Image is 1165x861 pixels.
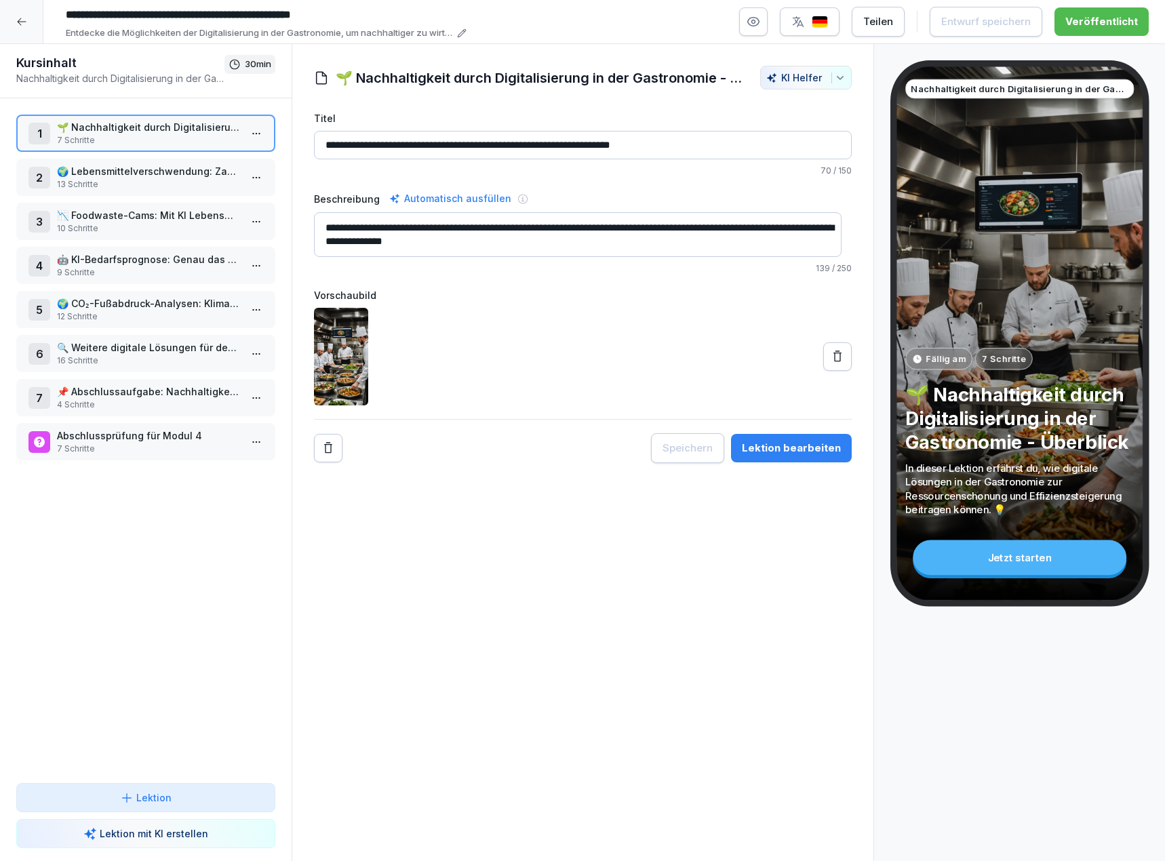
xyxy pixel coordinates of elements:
p: 30 min [245,58,271,71]
p: 🌱 Nachhaltigkeit durch Digitalisierung in der Gastronomie - Überblick [905,382,1134,454]
div: 2🌍 Lebensmittelverschwendung: Zahlen und Folgen in [GEOGRAPHIC_DATA], [GEOGRAPHIC_DATA] und der [... [16,159,275,196]
div: 4🤖 KI-Bedarfsprognose: Genau das produzieren, was gebraucht wird9 Schritte [16,247,275,284]
p: 📉 Foodwaste-Cams: Mit KI Lebensmittelabfälle halbieren [57,208,240,222]
button: Veröffentlicht [1054,7,1149,36]
img: de.svg [812,16,828,28]
div: 2 [28,167,50,188]
p: Fällig am [926,352,965,365]
p: 13 Schritte [57,178,240,191]
button: KI Helfer [760,66,852,89]
button: Lektion bearbeiten [731,434,852,462]
label: Vorschaubild [314,288,852,302]
div: Lektion bearbeiten [742,441,841,456]
label: Beschreibung [314,192,380,206]
p: / 250 [314,262,852,275]
p: Nachhaltigkeit durch Digitalisierung in der Gastronomie [911,82,1128,95]
p: 🌍 Lebensmittelverschwendung: Zahlen und Folgen in [GEOGRAPHIC_DATA], [GEOGRAPHIC_DATA] und der [G... [57,164,240,178]
p: 7 Schritte [981,352,1025,365]
button: Entwurf speichern [930,7,1042,37]
p: 7 Schritte [57,134,240,146]
p: 🌍 CO₂-Fußabdruck-Analysen: Klimabewusster kochen [57,296,240,311]
button: Speichern [651,433,724,463]
p: 📌 Abschlussaufgabe: Nachhaltigkeitspotenziale in deinem Betrieb identifizieren und optimieren [57,384,240,399]
div: KI Helfer [766,72,846,83]
p: 7 Schritte [57,443,240,455]
button: Lektion [16,783,275,812]
div: Veröffentlicht [1065,14,1138,29]
div: 6 [28,343,50,365]
label: Titel [314,111,852,125]
p: 4 Schritte [57,399,240,411]
div: 4 [28,255,50,277]
p: 🌱 Nachhaltigkeit durch Digitalisierung in der Gastronomie - Überblick [57,120,240,134]
span: 139 [816,263,830,273]
div: 7📌 Abschlussaufgabe: Nachhaltigkeitspotenziale in deinem Betrieb identifizieren und optimieren4 S... [16,379,275,416]
div: Abschlussprüfung für Modul 47 Schritte [16,423,275,460]
p: 16 Schritte [57,355,240,367]
div: 7 [28,387,50,409]
div: Automatisch ausfüllen [387,191,514,207]
p: Lektion mit KI erstellen [100,826,208,841]
p: Entdecke die Möglichkeiten der Digitalisierung in der Gastronomie, um nachhaltiger zu wirtschafte... [66,26,453,40]
button: Remove [314,434,342,462]
img: zkw3jbuuidc6mvccs0k0c94t.png [314,308,368,405]
h1: 🌱 Nachhaltigkeit durch Digitalisierung in der Gastronomie - Überblick [336,68,747,88]
p: Lektion [136,790,172,805]
div: 6🔍 Weitere digitale Lösungen für den [MEDICAL_DATA]-Alltag16 Schritte [16,335,275,372]
div: 1🌱 Nachhaltigkeit durch Digitalisierung in der Gastronomie - Überblick7 Schritte [16,115,275,152]
p: / 150 [314,165,852,177]
div: 5 [28,299,50,321]
p: 10 Schritte [57,222,240,235]
div: Speichern [663,441,713,456]
div: 1 [28,123,50,144]
p: Abschlussprüfung für Modul 4 [57,428,240,443]
p: 12 Schritte [57,311,240,323]
p: 🤖 KI-Bedarfsprognose: Genau das produzieren, was gebraucht wird [57,252,240,266]
p: 9 Schritte [57,266,240,279]
button: Lektion mit KI erstellen [16,819,275,848]
p: 🔍 Weitere digitale Lösungen für den [MEDICAL_DATA]-Alltag [57,340,240,355]
h1: Kursinhalt [16,55,224,71]
div: Teilen [863,14,893,29]
div: Entwurf speichern [941,14,1031,29]
button: Teilen [852,7,905,37]
span: 70 [821,165,831,176]
div: 5🌍 CO₂-Fußabdruck-Analysen: Klimabewusster kochen12 Schritte [16,291,275,328]
p: In dieser Lektion erfährst du, wie digitale Lösungen in der Gastronomie zur Ressourcenschonung un... [905,461,1134,516]
p: Nachhaltigkeit durch Digitalisierung in der Gastronomie [16,71,224,85]
div: 3📉 Foodwaste-Cams: Mit KI Lebensmittelabfälle halbieren10 Schritte [16,203,275,240]
div: Jetzt starten [913,540,1126,576]
div: 3 [28,211,50,233]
